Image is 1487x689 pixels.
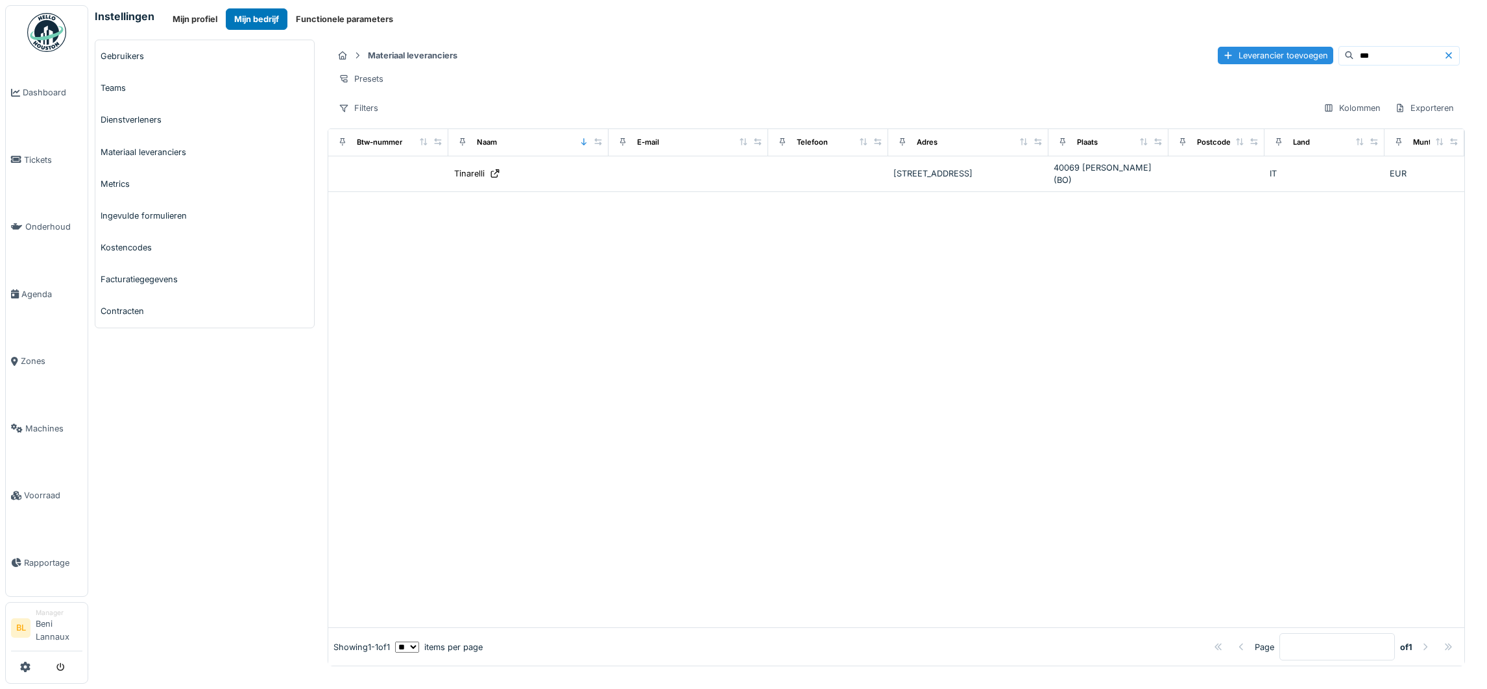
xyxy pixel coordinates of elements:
[36,608,82,618] div: Manager
[1413,137,1460,148] div: Munteenheid
[1390,167,1459,180] div: EUR
[1389,99,1460,117] div: Exporteren
[6,59,88,127] a: Dashboard
[363,49,463,62] strong: Materiaal leveranciers
[11,618,30,638] li: BL
[6,328,88,395] a: Zones
[95,295,314,327] a: Contracten
[1270,167,1379,180] div: IT
[226,8,287,30] button: Mijn bedrijf
[477,137,497,148] div: Naam
[1293,137,1310,148] div: Land
[333,99,384,117] div: Filters
[23,86,82,99] span: Dashboard
[95,136,314,168] a: Materiaal leveranciers
[333,641,390,653] div: Showing 1 - 1 of 1
[95,232,314,263] a: Kostencodes
[25,422,82,435] span: Machines
[333,69,389,88] div: Presets
[797,137,828,148] div: Telefoon
[893,167,1043,180] div: [STREET_ADDRESS]
[21,288,82,300] span: Agenda
[95,72,314,104] a: Teams
[6,462,88,529] a: Voorraad
[36,608,82,648] li: Beni Lannaux
[1318,99,1386,117] div: Kolommen
[1054,162,1163,186] div: 40069 [PERSON_NAME](BO)
[25,221,82,233] span: Onderhoud
[95,200,314,232] a: Ingevulde formulieren
[21,355,82,367] span: Zones
[24,489,82,502] span: Voorraad
[1077,137,1098,148] div: Plaats
[287,8,402,30] button: Functionele parameters
[27,13,66,52] img: Badge_color-CXgf-gQk.svg
[6,261,88,328] a: Agenda
[6,529,88,597] a: Rapportage
[1400,641,1412,653] strong: of 1
[917,137,937,148] div: Adres
[95,263,314,295] a: Facturatiegegevens
[11,608,82,651] a: BL ManagerBeni Lannaux
[6,395,88,463] a: Machines
[454,167,485,180] div: Tinarelli
[24,557,82,569] span: Rapportage
[6,127,88,194] a: Tickets
[164,8,226,30] button: Mijn profiel
[395,641,483,653] div: items per page
[1218,47,1333,64] div: Leverancier toevoegen
[95,10,154,23] h6: Instellingen
[1197,137,1231,148] div: Postcode
[637,137,659,148] div: E-mail
[6,193,88,261] a: Onderhoud
[95,104,314,136] a: Dienstverleners
[357,137,402,148] div: Btw-nummer
[95,168,314,200] a: Metrics
[95,40,314,72] a: Gebruikers
[1255,641,1274,653] div: Page
[24,154,82,166] span: Tickets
